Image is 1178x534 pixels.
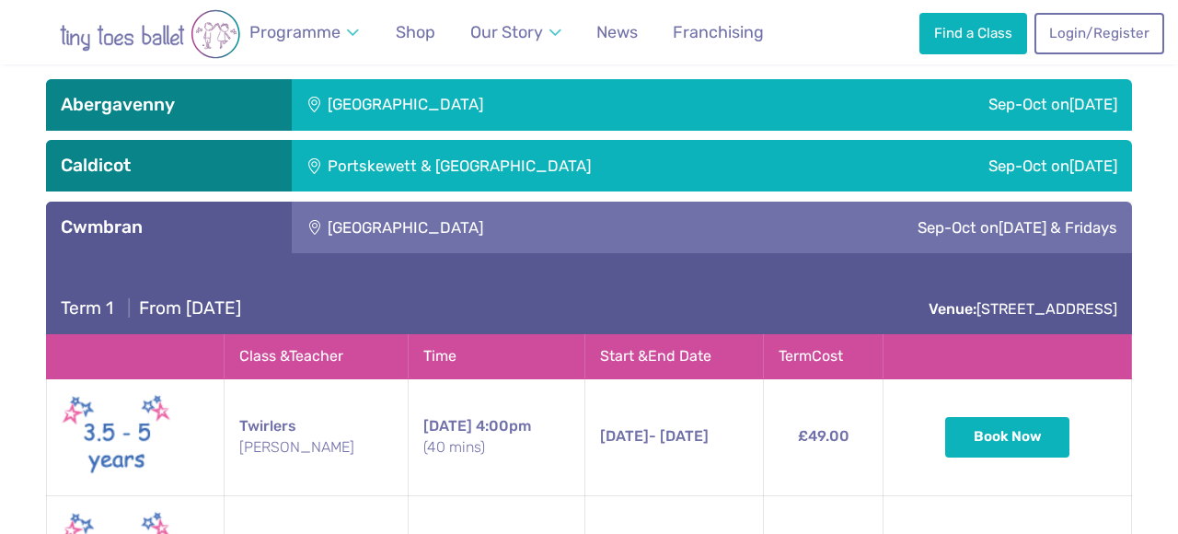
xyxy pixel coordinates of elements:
[423,437,570,458] small: (40 mins)
[62,390,172,484] img: Twirlers New (May 2025)
[929,300,1117,318] a: Venue:[STREET_ADDRESS]
[689,202,1132,253] div: Sep-Oct on
[249,22,341,41] span: Programme
[462,12,571,53] a: Our Story
[767,79,1132,131] div: Sep-Oct on
[292,202,689,253] div: [GEOGRAPHIC_DATA]
[292,140,850,192] div: Portskewett & [GEOGRAPHIC_DATA]
[61,297,113,319] span: Term 1
[764,335,883,378] th: Term Cost
[118,297,139,319] span: |
[408,335,584,378] th: Time
[1069,95,1117,113] span: [DATE]
[999,218,1117,237] span: [DATE] & Fridays
[61,155,277,177] h3: Caldicot
[61,94,277,116] h3: Abergavenny
[61,216,277,238] h3: Cwmbran
[929,300,976,318] strong: Venue:
[1034,13,1163,53] a: Login/Register
[588,12,646,53] a: News
[387,12,444,53] a: Shop
[945,417,1070,458] button: Book Now
[596,22,638,41] span: News
[1069,157,1117,175] span: [DATE]
[423,417,472,435] span: [DATE]
[408,378,584,495] td: 4:00pm
[61,297,241,319] h4: From [DATE]
[292,79,767,131] div: [GEOGRAPHIC_DATA]
[241,12,368,53] a: Programme
[850,140,1132,192] div: Sep-Oct on
[225,378,408,495] td: Twirlers
[600,427,649,445] span: [DATE]
[664,12,772,53] a: Franchising
[673,22,764,41] span: Franchising
[600,427,709,445] span: - [DATE]
[470,22,543,41] span: Our Story
[396,22,435,41] span: Shop
[21,9,279,59] img: tiny toes ballet
[225,335,408,378] th: Class & Teacher
[239,437,392,458] small: [PERSON_NAME]
[919,13,1026,53] a: Find a Class
[764,378,883,495] td: £49.00
[584,335,763,378] th: Start & End Date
